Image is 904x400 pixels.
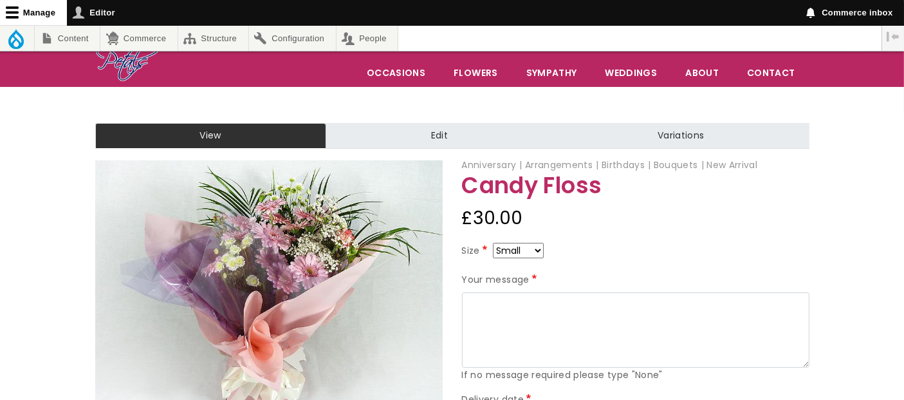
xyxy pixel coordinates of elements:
[326,123,553,149] a: Edit
[672,59,732,86] a: About
[462,203,809,234] div: £30.00
[353,59,439,86] span: Occasions
[706,158,757,171] span: New Arrival
[525,158,599,171] span: Arrangements
[591,59,670,86] span: Weddings
[178,26,248,51] a: Structure
[95,123,326,149] a: View
[462,158,522,171] span: Anniversary
[654,158,704,171] span: Bouquets
[440,59,511,86] a: Flowers
[462,368,809,383] div: If no message required please type "None"
[513,59,591,86] a: Sympathy
[602,158,651,171] span: Birthdays
[100,26,177,51] a: Commerce
[462,243,490,259] label: Size
[35,26,100,51] a: Content
[95,39,161,84] img: Home
[337,26,398,51] a: People
[733,59,808,86] a: Contact
[882,26,904,48] button: Vertical orientation
[462,272,540,288] label: Your message
[553,123,809,149] a: Variations
[462,173,809,198] h1: Candy Floss
[86,123,819,149] nav: Tabs
[249,26,336,51] a: Configuration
